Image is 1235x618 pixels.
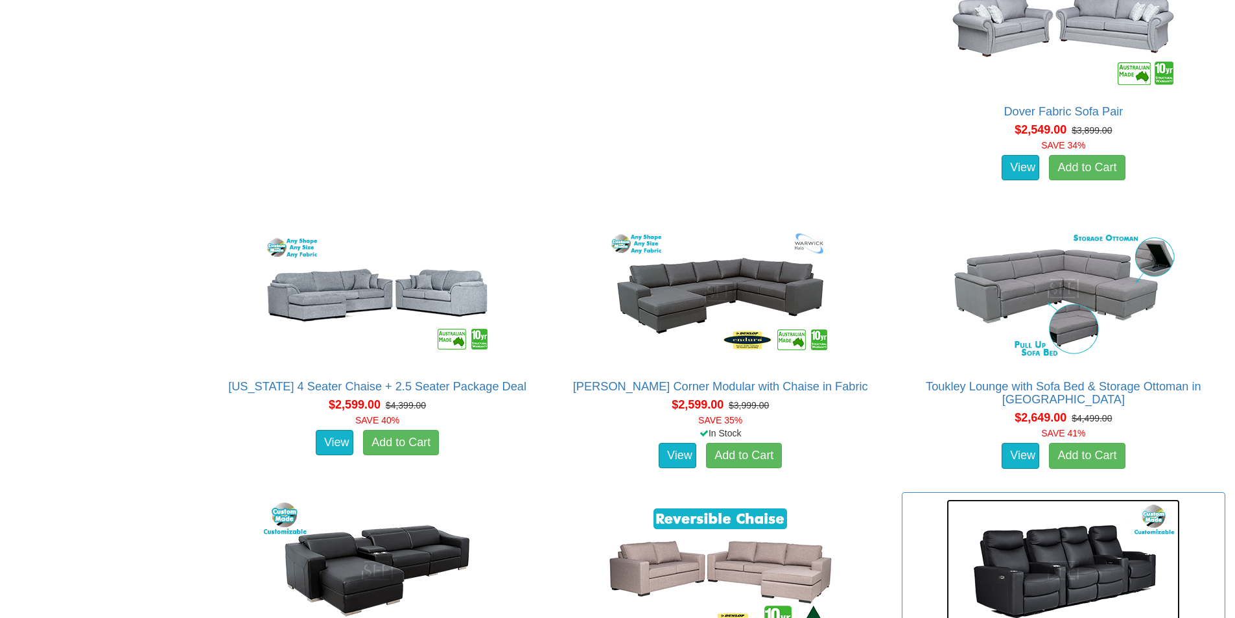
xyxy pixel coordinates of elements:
[1002,443,1039,469] a: View
[386,400,426,410] del: $4,399.00
[1004,105,1123,118] a: Dover Fabric Sofa Pair
[659,443,696,469] a: View
[261,224,494,367] img: Texas 4 Seater Chaise + 2.5 Seater Package Deal
[1002,155,1039,181] a: View
[556,427,885,440] div: In Stock
[329,398,381,411] span: $2,599.00
[1015,123,1066,136] span: $2,549.00
[1072,413,1112,423] del: $4,499.00
[698,415,742,425] font: SAVE 35%
[1015,411,1066,424] span: $2,649.00
[228,380,526,393] a: [US_STATE] 4 Seater Chaise + 2.5 Seater Package Deal
[672,398,723,411] span: $2,599.00
[1041,140,1085,150] font: SAVE 34%
[706,443,782,469] a: Add to Cart
[363,430,439,456] a: Add to Cart
[604,224,837,367] img: Morton Corner Modular with Chaise in Fabric
[1049,155,1125,181] a: Add to Cart
[729,400,769,410] del: $3,999.00
[947,224,1180,367] img: Toukley Lounge with Sofa Bed & Storage Ottoman in Fabric
[573,380,868,393] a: [PERSON_NAME] Corner Modular with Chaise in Fabric
[1072,125,1112,136] del: $3,899.00
[1041,428,1085,438] font: SAVE 41%
[316,430,353,456] a: View
[1049,443,1125,469] a: Add to Cart
[926,380,1201,406] a: Toukley Lounge with Sofa Bed & Storage Ottoman in [GEOGRAPHIC_DATA]
[355,415,399,425] font: SAVE 40%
